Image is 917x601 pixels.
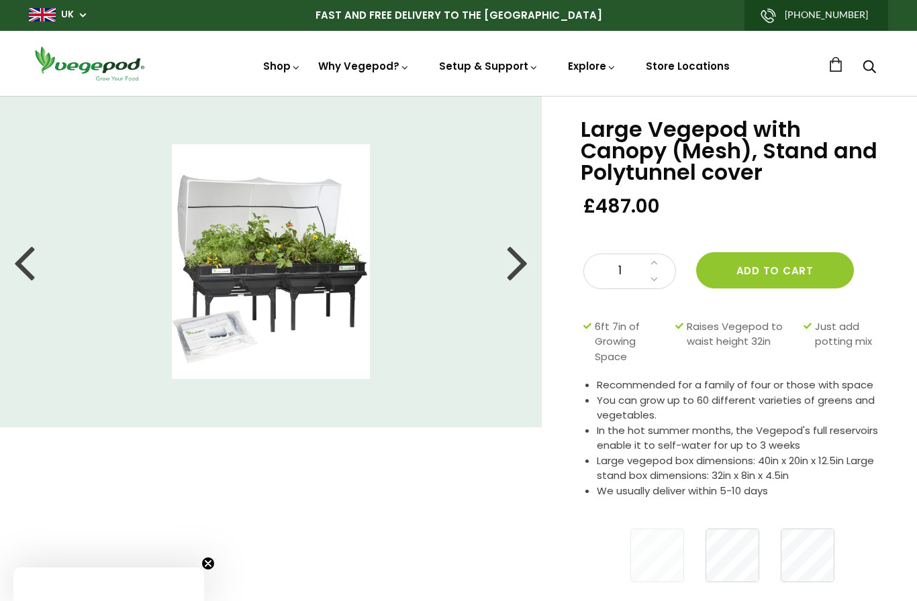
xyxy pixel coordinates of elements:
[646,254,662,272] a: Increase quantity by 1
[201,557,215,570] button: Close teaser
[318,59,409,73] a: Why Vegepod?
[568,59,616,73] a: Explore
[646,59,730,73] a: Store Locations
[687,319,798,365] span: Raises Vegepod to waist height 32in
[646,271,662,288] a: Decrease quantity by 1
[439,59,538,73] a: Setup & Support
[597,262,643,280] span: 1
[583,194,660,219] span: £487.00
[61,8,74,21] a: UK
[13,567,204,601] div: Close teaser
[863,61,876,75] a: Search
[597,378,883,393] li: Recommended for a family of four or those with space
[263,59,301,73] a: Shop
[815,319,877,365] span: Just add potting mix
[696,252,854,288] button: Add to cart
[172,144,369,379] img: Large Vegepod with Canopy (Mesh), Stand and Polytunnel cover
[29,8,56,21] img: gb_large.png
[595,319,669,365] span: 6ft 7in of Growing Space
[597,453,883,484] li: Large vegepod box dimensions: 40in x 20in x 12.5in Large stand box dimensions: 32in x 8in x 4.5in
[29,44,150,83] img: Vegepod
[597,423,883,453] li: In the hot summer months, the Vegepod's full reservoirs enable it to self-water for up to 3 weeks
[581,119,883,183] h1: Large Vegepod with Canopy (Mesh), Stand and Polytunnel cover
[597,484,883,499] li: We usually deliver within 5-10 days
[597,393,883,423] li: You can grow up to 60 different varieties of greens and vegetables.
